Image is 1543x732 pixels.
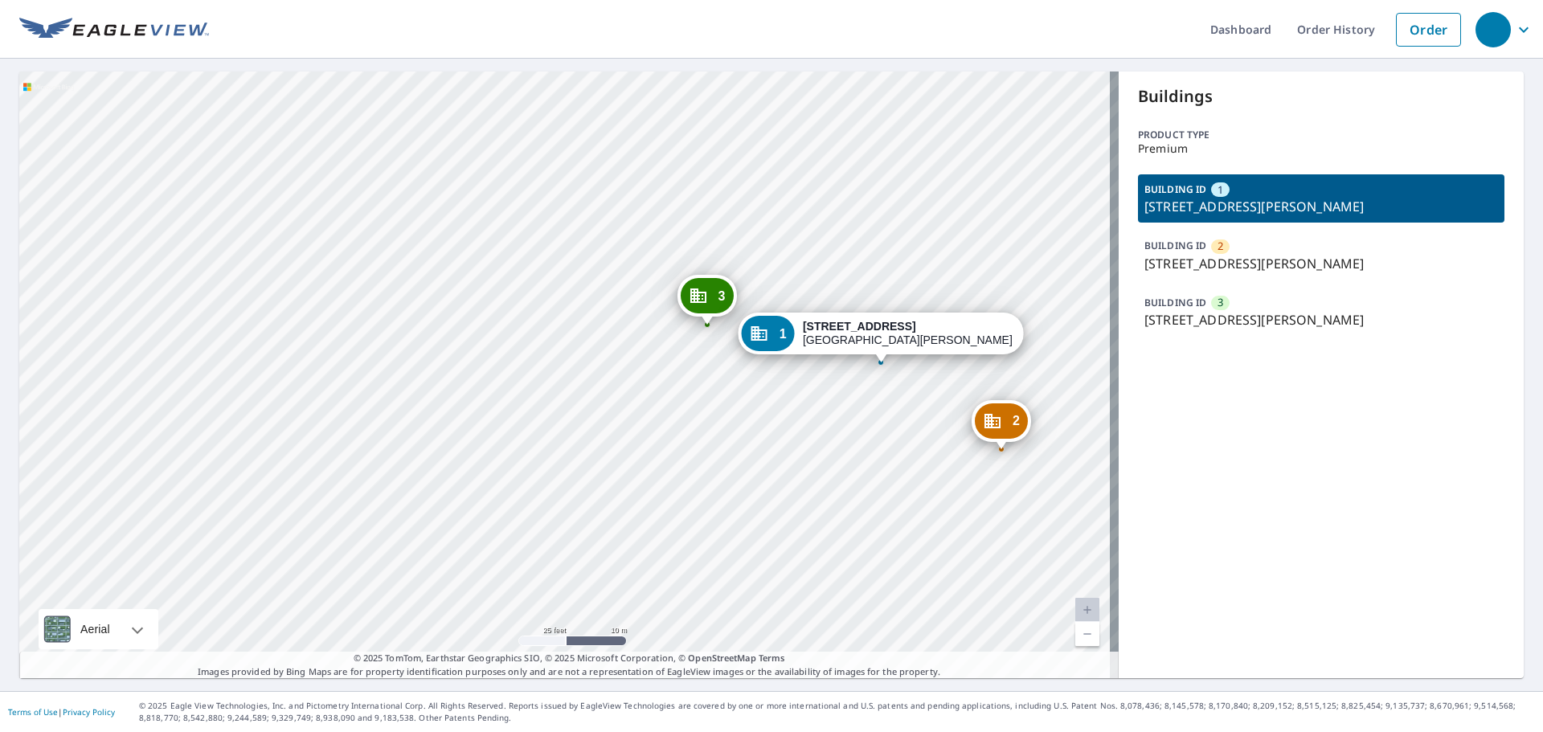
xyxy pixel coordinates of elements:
span: 3 [718,290,726,302]
span: 1 [780,328,787,340]
p: [STREET_ADDRESS][PERSON_NAME] [1144,197,1498,216]
div: [GEOGRAPHIC_DATA][PERSON_NAME] [803,320,1013,347]
a: Current Level 20, Zoom In Disabled [1075,598,1099,622]
span: © 2025 TomTom, Earthstar Geographics SIO, © 2025 Microsoft Corporation, © [354,652,785,665]
a: Terms of Use [8,706,58,718]
p: Premium [1138,142,1504,155]
p: BUILDING ID [1144,182,1206,196]
p: © 2025 Eagle View Technologies, Inc. and Pictometry International Corp. All Rights Reserved. Repo... [139,700,1535,724]
div: Dropped pin, building 2, Commercial property, 9731 Commerce Center Ct Fort Myers, FL 33908 [972,400,1031,450]
a: Terms [759,652,785,664]
div: Aerial [76,609,115,649]
div: Dropped pin, building 3, Commercial property, 9731 Commerce Center Ct Fort Myers, FL 33908 [677,275,737,325]
span: 1 [1218,182,1223,198]
p: Buildings [1138,84,1504,108]
img: EV Logo [19,18,209,42]
p: BUILDING ID [1144,296,1206,309]
span: 2 [1013,415,1020,427]
div: Dropped pin, building 1, Commercial property, 9731 Commerce Center Ct Fort Myers, FL 33908 [739,313,1024,362]
a: Privacy Policy [63,706,115,718]
strong: [STREET_ADDRESS] [803,320,916,333]
p: Product type [1138,128,1504,142]
p: BUILDING ID [1144,239,1206,252]
span: 2 [1218,239,1223,254]
a: Order [1396,13,1461,47]
div: Aerial [39,609,158,649]
p: Images provided by Bing Maps are for property identification purposes only and are not a represen... [19,652,1119,678]
p: [STREET_ADDRESS][PERSON_NAME] [1144,310,1498,329]
p: [STREET_ADDRESS][PERSON_NAME] [1144,254,1498,273]
p: | [8,707,115,717]
span: 3 [1218,295,1223,310]
a: OpenStreetMap [688,652,755,664]
a: Current Level 20, Zoom Out [1075,622,1099,646]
